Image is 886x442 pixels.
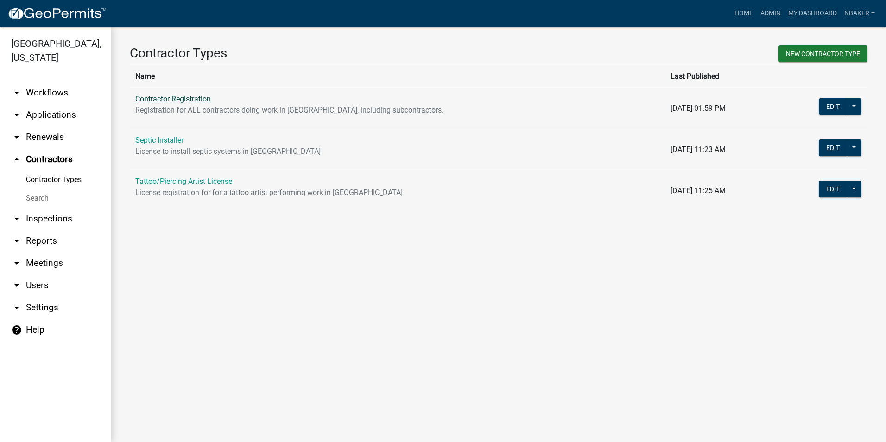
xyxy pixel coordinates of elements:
span: [DATE] 11:25 AM [671,186,726,195]
a: Admin [757,5,785,22]
th: Last Published [665,65,776,88]
i: arrow_drop_up [11,154,22,165]
i: arrow_drop_down [11,302,22,313]
p: Registration for ALL contractors doing work in [GEOGRAPHIC_DATA], including subcontractors. [135,105,659,116]
p: License to install septic systems in [GEOGRAPHIC_DATA] [135,146,659,157]
th: Name [130,65,665,88]
a: Septic Installer [135,136,184,145]
a: Tattoo/Piercing Artist License [135,177,232,186]
span: [DATE] 11:23 AM [671,145,726,154]
i: arrow_drop_down [11,258,22,269]
button: New Contractor Type [778,45,867,62]
p: License registration for for a tattoo artist performing work in [GEOGRAPHIC_DATA] [135,187,659,198]
a: My Dashboard [785,5,841,22]
button: Edit [819,139,847,156]
i: arrow_drop_down [11,87,22,98]
a: Home [731,5,757,22]
a: Contractor Registration [135,95,211,103]
i: arrow_drop_down [11,280,22,291]
i: arrow_drop_down [11,235,22,246]
h3: Contractor Types [130,45,492,61]
i: help [11,324,22,335]
span: [DATE] 01:59 PM [671,104,726,113]
i: arrow_drop_down [11,132,22,143]
button: Edit [819,98,847,115]
i: arrow_drop_down [11,109,22,120]
i: arrow_drop_down [11,213,22,224]
button: Edit [819,181,847,197]
a: nbaker [841,5,879,22]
